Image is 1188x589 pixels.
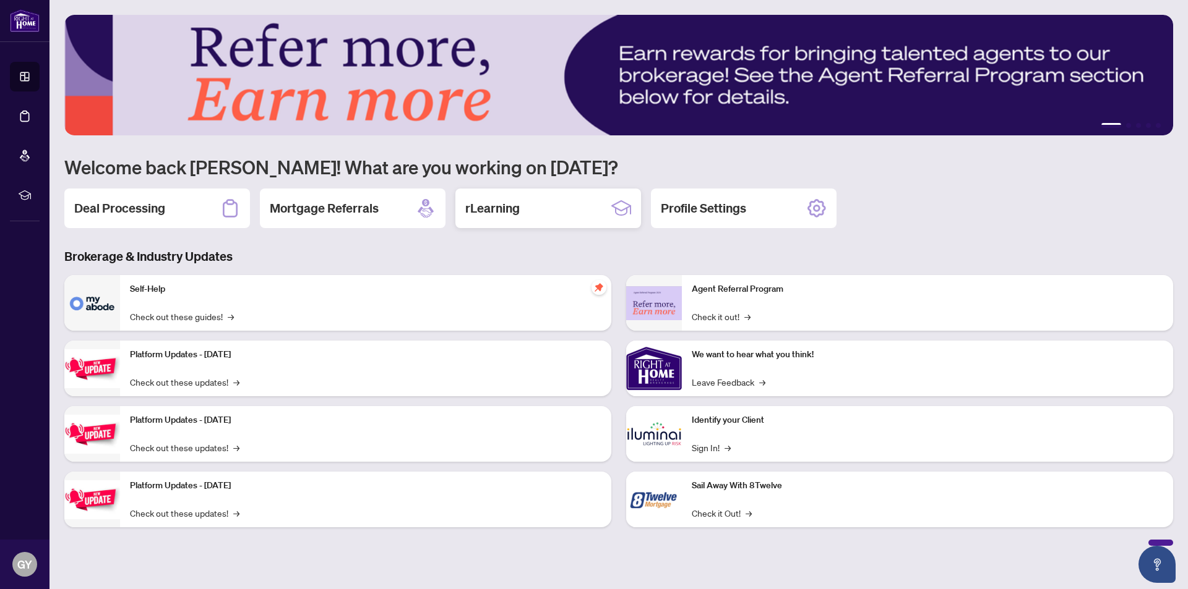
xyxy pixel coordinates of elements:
span: → [744,310,751,323]
button: Open asap [1138,546,1176,583]
h3: Brokerage & Industry Updates [64,248,1173,265]
span: → [759,375,765,389]
button: 5 [1156,123,1161,128]
img: Agent Referral Program [626,286,682,320]
span: → [233,441,239,454]
img: Self-Help [64,275,120,331]
a: Check out these updates!→ [130,506,239,520]
img: Platform Updates - July 21, 2025 [64,349,120,388]
img: We want to hear what you think! [626,341,682,396]
span: → [233,506,239,520]
a: Check out these updates!→ [130,441,239,454]
button: 1 [1101,123,1121,128]
a: Check it Out!→ [692,506,752,520]
span: → [228,310,234,323]
h2: rLearning [465,200,520,217]
img: Sail Away With 8Twelve [626,472,682,527]
img: Platform Updates - July 8, 2025 [64,415,120,454]
button: 4 [1146,123,1151,128]
p: Identify your Client [692,413,1163,427]
a: Check out these guides!→ [130,310,234,323]
p: Platform Updates - [DATE] [130,413,601,427]
p: Self-Help [130,282,601,296]
span: → [746,506,752,520]
a: Check out these updates!→ [130,375,239,389]
img: Platform Updates - June 23, 2025 [64,480,120,519]
h1: Welcome back [PERSON_NAME]! What are you working on [DATE]? [64,155,1173,179]
span: pushpin [592,280,606,295]
span: → [233,375,239,389]
p: Platform Updates - [DATE] [130,479,601,493]
img: Slide 0 [64,15,1173,135]
h2: Deal Processing [74,200,165,217]
p: Platform Updates - [DATE] [130,348,601,362]
p: We want to hear what you think! [692,348,1163,362]
a: Leave Feedback→ [692,375,765,389]
p: Sail Away With 8Twelve [692,479,1163,493]
h2: Mortgage Referrals [270,200,379,217]
img: logo [10,9,40,32]
button: 2 [1126,123,1131,128]
span: GY [17,556,32,573]
a: Check it out!→ [692,310,751,323]
a: Sign In!→ [692,441,731,454]
h2: Profile Settings [661,200,746,217]
img: Identify your Client [626,406,682,462]
button: 3 [1136,123,1141,128]
p: Agent Referral Program [692,282,1163,296]
span: → [725,441,731,454]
